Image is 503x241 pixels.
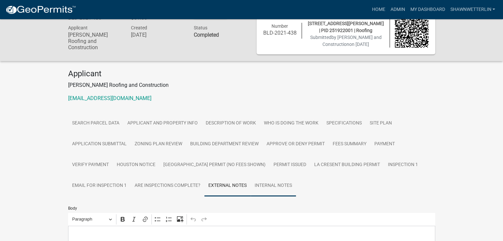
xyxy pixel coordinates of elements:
a: [EMAIL_ADDRESS][DOMAIN_NAME] [68,95,151,101]
a: Zoning Plan Review [131,134,186,155]
a: Payment [370,134,399,155]
a: Email for Inspection 1 [68,175,131,196]
span: Created [131,25,147,30]
a: My Dashboard [407,3,447,16]
a: Specifications [322,113,366,134]
strong: Completed [193,32,219,38]
img: QR code [395,14,429,48]
a: Applicant and Property Info [123,113,202,134]
a: Search Parcel Data [68,113,123,134]
h6: [PERSON_NAME] Roofing and Construction [68,32,121,51]
p: [PERSON_NAME] Roofing and Construction [68,81,435,89]
a: ShawnWetterlin [447,3,498,16]
a: Building Department Review [186,134,263,155]
h6: BLD-2021-438 [263,30,297,36]
a: Internal Notes [251,175,296,196]
h6: [DATE] [131,32,184,38]
a: Inspection 1 [384,155,422,176]
span: Applicant [68,25,88,30]
a: La Cresent Building Permit [310,155,384,176]
span: Submitted on [DATE] [310,35,382,47]
a: Approve or deny permit [263,134,329,155]
label: Body [68,206,77,210]
a: Home [369,3,388,16]
h4: Applicant [68,69,435,79]
a: External Notes [204,175,251,196]
span: by [PERSON_NAME] and Construction [322,35,382,47]
a: Permit Issued [270,155,310,176]
a: Application Submittal [68,134,131,155]
button: Paragraph, Heading [69,214,115,224]
span: Number [272,23,288,29]
div: Editor toolbar [68,213,435,225]
a: Verify Payment [68,155,113,176]
a: Are inspections complete? [131,175,204,196]
a: [GEOGRAPHIC_DATA] Permit (No fees shown) [159,155,270,176]
span: Paragraph [72,215,106,223]
span: Status [193,25,207,30]
span: [PERSON_NAME] & [PERSON_NAME] [STREET_ADDRESS][PERSON_NAME] | PID 251922001 | Roofing [308,14,384,33]
a: Admin [388,3,407,16]
a: Houston Notice [113,155,159,176]
a: Description of Work [202,113,260,134]
a: Site Plan [366,113,396,134]
a: Who is Doing the Work [260,113,322,134]
a: Fees Summary [329,134,370,155]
